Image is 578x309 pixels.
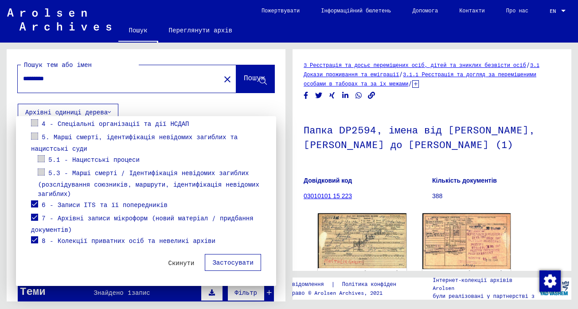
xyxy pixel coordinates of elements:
button: Застосувати [205,254,261,271]
font: 8 - Колекції приватних осіб та невеликі архіви [42,237,215,245]
button: Скинути [161,255,202,271]
font: 5.3 - Марші смерті / Ідентифікація невідомих загиблих (розслідування союзників, маршрути, ідентиф... [38,169,259,198]
font: Скинути [168,259,195,267]
font: Застосувати [212,258,253,266]
font: 5.1 - Нацистські процеси [48,156,140,164]
font: 7 - Архівні записи мікроформ (новий матеріал / придбання документів) [31,214,254,234]
font: 4 - Спеціальні організації та дії НСДАП [42,120,189,128]
font: 6 - Записи ITS та її попередників [42,201,168,209]
font: 5. Марші смерті, ідентифікація невідомих загиблих та нацистські суди [31,133,238,153]
img: Зміна згоди [539,270,561,292]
